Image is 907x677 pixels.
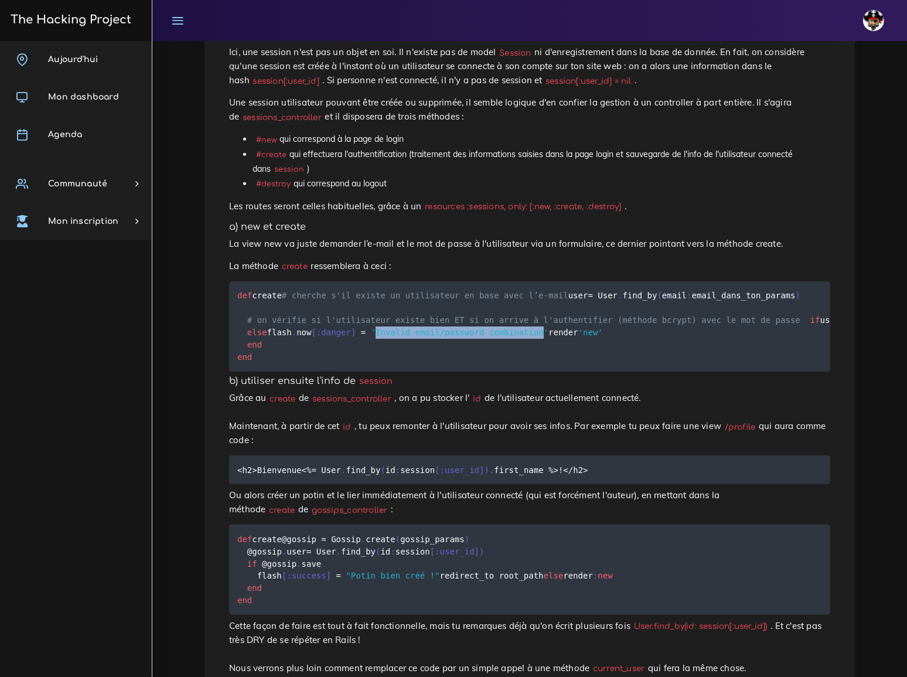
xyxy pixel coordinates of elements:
code: #new [253,134,279,146]
span: end [247,583,262,593]
span: Agenda [48,130,82,139]
span: else [247,328,267,337]
span: = [306,546,311,556]
span: [ [430,546,435,556]
code: session [356,375,395,387]
span: ] [351,328,356,337]
span: Bienvenue [257,465,302,474]
span: Aujourd'hui [48,55,98,64]
span: User [316,546,336,556]
span: . [336,546,341,556]
span: . [618,291,622,300]
code: create create gossip_params user find_by id session save flash redirect_to root_path render [237,533,613,607]
span: ) [485,465,489,474]
code: session [271,164,307,175]
span: def [237,534,252,543]
code: User.find_by(id: session[:user_id]) [630,621,770,633]
span: : [390,546,395,556]
p: Ou alors créer un potin et le lier immédiatement à l'utilisateur connecté (qui est forcément l'au... [229,488,830,516]
li: qui correspond à la page de login [253,132,830,147]
code: session[:user_id] [250,75,323,87]
span: "Potin bien créé !" [346,571,439,580]
span: ( [657,291,662,300]
code: id [469,393,485,405]
span: 'new' [578,328,603,337]
span: Mon dashboard [48,93,119,101]
code: create [278,260,311,273]
h5: a) new et create [229,222,830,233]
span: : [593,571,598,580]
p: Les routes seront celles habituelles, grâce à un . [229,199,830,213]
span: end [237,352,252,362]
span: Gossip [331,534,361,543]
span: if [247,559,257,568]
span: if [810,315,820,325]
span: ] [475,546,479,556]
code: sessions_controller [239,111,325,124]
code: sessions_controller [309,393,394,405]
p: Cette façon de faire est tout à fait fonctionnelle, mais tu remarques déjà qu'on écrit plusieurs ... [229,619,830,675]
span: @gossip [262,559,296,568]
span: = [588,291,592,300]
p: Ici, une session n'est pas un objet en soi. Il n'existe pas de model ni d'enregistrement dans la ... [229,45,830,87]
span: : [395,465,400,474]
code: /profile [721,421,759,433]
span: ( [395,534,400,543]
span: [ [311,328,316,337]
h5: b) utiliser ensuite l'info de [229,376,830,387]
span: def [237,291,252,300]
span: new [598,571,612,580]
span: ( [380,465,385,474]
span: = [321,534,326,543]
p: La méthode ressemblera à ceci : [229,259,830,273]
span: ) [796,291,800,300]
img: avatar [863,10,884,31]
span: = [361,328,366,337]
code: id [339,421,354,433]
span: = [336,571,341,580]
span: [ [435,465,439,474]
span: ) [465,534,469,543]
span: ] [479,465,484,474]
span: . [296,559,301,568]
span: ( [376,546,380,556]
code: session[:user_id] = nil [543,75,635,87]
span: end [247,340,262,349]
span: . [282,546,287,556]
span: Mon inscription [48,217,118,226]
span: else [544,571,564,580]
span: [ [282,571,287,580]
span: = [311,465,316,474]
span: ] [326,571,331,580]
p: Grâce au de , on a pu stocker l' de l'utilisateur actuellement connecté. Maintenant, à partir de ... [229,391,830,447]
span: :user_id [440,465,479,474]
code: create [265,504,298,516]
span: . [341,465,346,474]
span: User [321,465,341,474]
span: / [568,465,573,474]
span: Communauté [48,179,107,188]
span: end [237,596,252,605]
span: :success [287,571,326,580]
code: resources :sessions, only: [:new, :create, :destroy] [422,200,625,213]
code: gossips_controller [308,504,391,516]
span: @gossip [247,546,282,556]
span: 'Invalid email/password combination' [371,328,548,337]
p: Une session utilisateur pouvant être créée ou supprimée, il semble logique d'en confier la gestio... [229,96,830,124]
span: :danger [316,328,351,337]
li: qui effectuera l'authentification (traitement des informations saisies dans la page login et sauv... [253,147,830,176]
code: #destroy [253,178,294,190]
p: La view new va juste demander l’e-mail et le mot de passe à l'utilisateur via un formulaire, ce d... [229,237,830,251]
span: :user_id [435,546,474,556]
code: <h2> <% find_by id session first_name %> < h2> [237,464,591,477]
span: # cherche s'il existe un utilisateur en base avec l’e-mail [282,291,568,300]
span: ) [479,546,484,556]
h3: The Hacking Project [7,13,131,26]
code: #create [253,149,289,161]
span: ! [558,465,563,474]
li: qui correspond au logout [253,176,830,191]
span: . [361,534,366,543]
code: create [267,393,299,405]
span: . [489,465,494,474]
code: current_user [589,663,648,675]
